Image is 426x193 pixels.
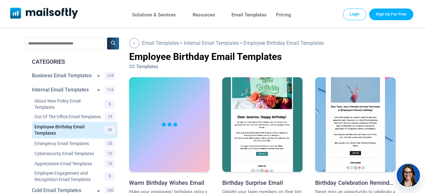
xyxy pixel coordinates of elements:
[34,161,101,167] a: Category
[129,77,210,173] a: Warm Birthday Wishes Email
[95,87,102,94] a: Show subcategories for Internal Email Templates
[34,150,101,157] a: Category
[34,140,101,147] a: Category
[193,10,215,20] a: Resources
[32,87,92,93] a: Category
[10,8,78,19] img: Mailsoftly Logo
[276,10,291,20] a: Pricing
[132,10,176,20] a: Solutions & Services
[231,10,267,20] a: Email Templates
[369,9,413,20] a: Trial
[184,40,239,46] a: Go Back
[129,38,396,49] div: > >
[222,77,303,173] a: Birthday Surprise Email
[129,64,158,69] span: 33 Templates
[111,41,116,45] img: Search
[396,164,421,187] img: agent
[34,98,101,110] a: Category
[34,170,101,183] a: Category
[129,38,141,48] a: Go Back
[133,42,136,45] img: Back
[315,77,396,173] a: Birthday Celebration Reminder Email
[142,40,179,46] a: Go Back
[10,8,78,20] a: Mailsoftly
[32,73,92,79] a: Category
[34,124,101,136] a: Category
[95,73,102,80] a: Show subcategories for Business Email Templates
[34,114,101,120] a: Category
[129,179,210,186] a: Warm Birthday Wishes Email
[343,9,366,20] a: Login
[315,179,396,186] a: Birthday Celebration Reminder Email
[27,58,117,66] div: CATEGORIES
[222,179,303,186] a: Birthday Surprise Email
[129,51,396,62] h1: Employee Birthday Email Templates
[315,60,396,189] img: Birthday Celebration Reminder Email
[222,62,303,187] img: Birthday Surprise Email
